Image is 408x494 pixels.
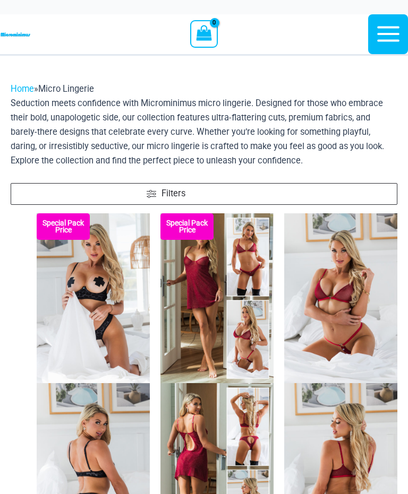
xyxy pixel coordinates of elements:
img: Guilty Pleasures Red 1045 Bra 689 Micro 05 [284,213,397,383]
span: Filters [161,187,185,201]
span: Micro Lingerie [38,84,94,94]
a: View Shopping Cart, empty [190,20,217,48]
span: » [11,84,94,94]
a: Home [11,84,34,94]
b: Special Pack Price [160,220,214,233]
a: Filters [11,183,397,205]
p: Seduction meets confidence with Microminimus micro lingerie. Designed for those who embrace their... [11,96,397,168]
img: Guilty Pleasures Red Collection Pack F [160,213,274,383]
b: Special Pack Price [37,220,90,233]
img: Nights Fall Silver Leopard 1036 Bra 6046 Thong 09v2 [37,213,150,383]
